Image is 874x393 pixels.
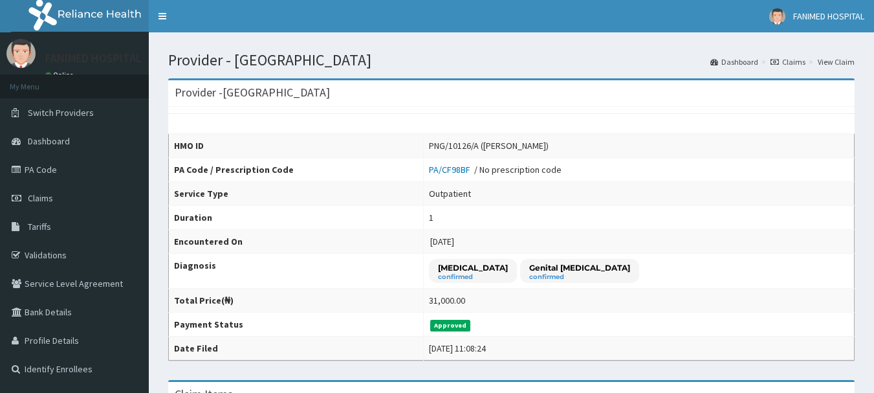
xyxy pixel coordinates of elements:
[429,187,471,200] div: Outpatient
[28,135,70,147] span: Dashboard
[45,71,76,80] a: Online
[429,294,465,307] div: 31,000.00
[529,274,630,280] small: confirmed
[429,164,474,175] a: PA/CF98BF
[529,262,630,273] p: Genital [MEDICAL_DATA]
[6,39,36,68] img: User Image
[169,337,424,361] th: Date Filed
[429,163,562,176] div: / No prescription code
[169,254,424,289] th: Diagnosis
[169,230,424,254] th: Encountered On
[169,206,424,230] th: Duration
[175,87,330,98] h3: Provider - [GEOGRAPHIC_DATA]
[430,236,454,247] span: [DATE]
[769,8,785,25] img: User Image
[28,192,53,204] span: Claims
[429,342,486,355] div: [DATE] 11:08:24
[438,274,508,280] small: confirmed
[168,52,855,69] h1: Provider - [GEOGRAPHIC_DATA]
[169,158,424,182] th: PA Code / Prescription Code
[169,289,424,313] th: Total Price(₦)
[429,211,433,224] div: 1
[28,221,51,232] span: Tariffs
[169,134,424,158] th: HMO ID
[169,182,424,206] th: Service Type
[45,52,142,64] p: FANIMED HOSPITAL
[429,139,549,152] div: PNG/10126/A ([PERSON_NAME])
[28,107,94,118] span: Switch Providers
[430,320,471,331] span: Approved
[770,56,805,67] a: Claims
[793,10,864,22] span: FANIMED HOSPITAL
[438,262,508,273] p: [MEDICAL_DATA]
[169,313,424,337] th: Payment Status
[818,56,855,67] a: View Claim
[710,56,758,67] a: Dashboard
